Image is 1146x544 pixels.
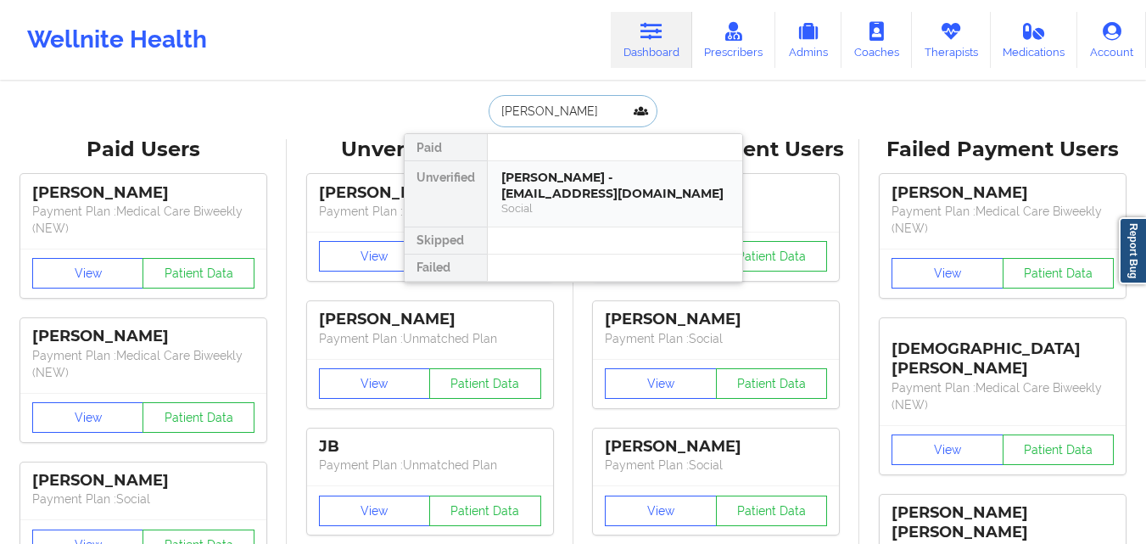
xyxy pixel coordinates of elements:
div: Paid Users [12,137,275,163]
button: View [319,368,431,399]
button: Patient Data [716,241,828,272]
a: Report Bug [1119,217,1146,284]
a: Coaches [841,12,912,68]
a: Dashboard [611,12,692,68]
a: Therapists [912,12,991,68]
div: [PERSON_NAME] [605,310,827,329]
div: Paid [405,134,487,161]
div: Unverified [405,161,487,227]
p: Payment Plan : Unmatched Plan [319,457,541,474]
a: Prescribers [692,12,776,68]
div: Unverified Users [299,137,562,163]
p: Payment Plan : Medical Care Biweekly (NEW) [32,347,254,381]
p: Payment Plan : Medical Care Biweekly (NEW) [892,203,1114,237]
div: [PERSON_NAME] [32,183,254,203]
div: Skipped [405,227,487,255]
a: Admins [775,12,841,68]
div: [PERSON_NAME] [32,471,254,491]
p: Payment Plan : Medical Care Biweekly (NEW) [892,379,1114,413]
div: JB [319,437,541,457]
p: Payment Plan : Medical Care Biweekly (NEW) [32,203,254,237]
button: View [32,258,144,289]
p: Payment Plan : Social [32,491,254,508]
button: Patient Data [429,368,541,399]
button: View [319,241,431,272]
a: Account [1077,12,1146,68]
button: Patient Data [1003,435,1115,465]
div: [PERSON_NAME] [319,183,541,203]
p: Payment Plan : Unmatched Plan [319,330,541,347]
button: View [892,435,1003,465]
div: Failed Payment Users [871,137,1134,163]
button: View [319,496,431,526]
button: View [32,402,144,433]
button: Patient Data [143,258,254,289]
button: Patient Data [716,368,828,399]
button: View [605,368,717,399]
button: Patient Data [716,496,828,526]
div: [PERSON_NAME] [319,310,541,329]
button: Patient Data [143,402,254,433]
div: Failed [405,255,487,282]
button: View [605,496,717,526]
div: [PERSON_NAME] [605,437,827,457]
div: [DEMOGRAPHIC_DATA][PERSON_NAME] [892,327,1114,379]
div: Social [501,201,729,216]
button: View [892,258,1003,289]
p: Payment Plan : Social [605,457,827,474]
div: [PERSON_NAME] [892,183,1114,203]
div: [PERSON_NAME] - [EMAIL_ADDRESS][DOMAIN_NAME] [501,170,729,201]
p: Payment Plan : Unmatched Plan [319,203,541,220]
a: Medications [991,12,1078,68]
div: [PERSON_NAME] [PERSON_NAME] [892,503,1114,542]
p: Payment Plan : Social [605,330,827,347]
button: Patient Data [429,496,541,526]
button: Patient Data [1003,258,1115,289]
div: [PERSON_NAME] [32,327,254,346]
